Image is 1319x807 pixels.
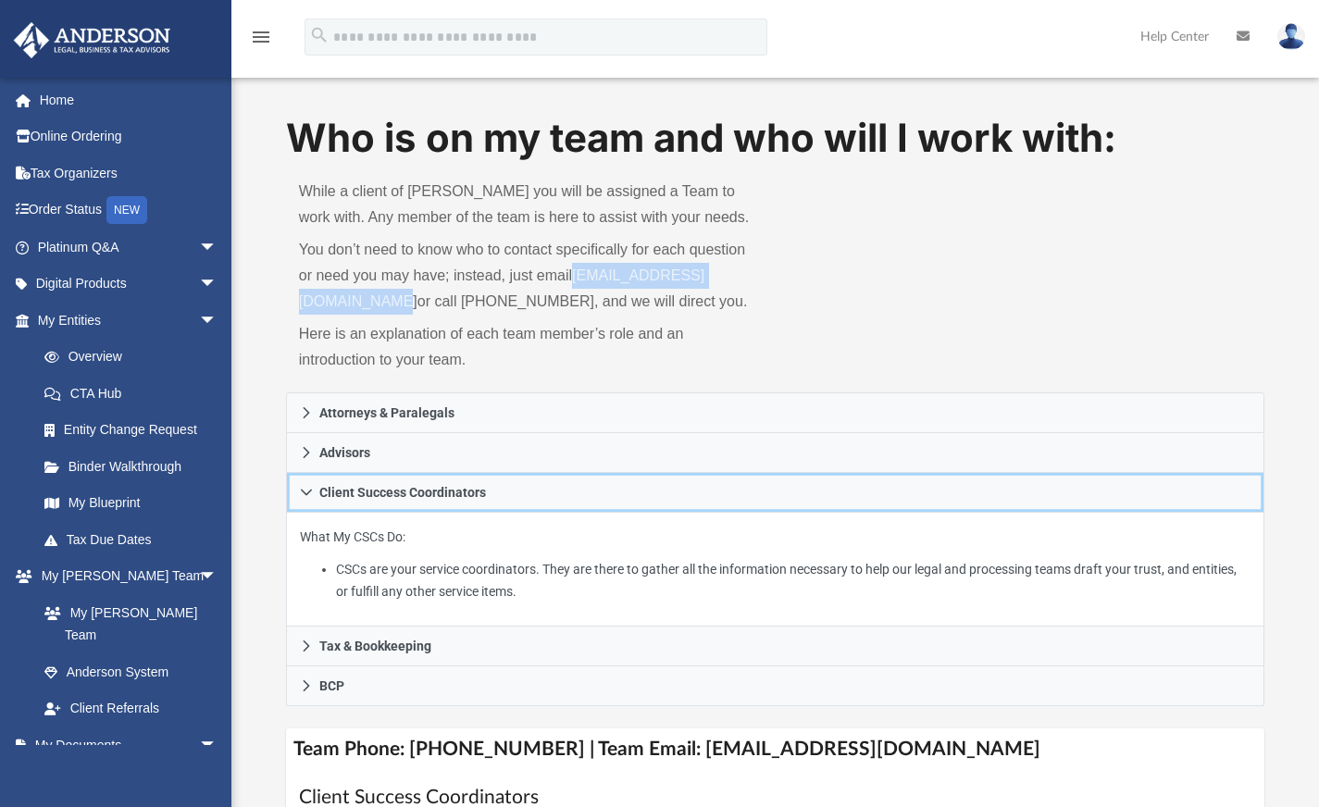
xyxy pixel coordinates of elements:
a: BCP [286,666,1265,706]
h4: Team Phone: [PHONE_NUMBER] | Team Email: [EMAIL_ADDRESS][DOMAIN_NAME] [286,728,1265,770]
a: Tax & Bookkeeping [286,627,1265,666]
span: arrow_drop_down [199,229,236,267]
span: Tax & Bookkeeping [319,639,431,652]
a: Order StatusNEW [13,192,245,230]
p: You don’t need to know who to contact specifically for each question or need you may have; instea... [299,237,763,315]
a: My [PERSON_NAME] Teamarrow_drop_down [13,558,236,595]
a: Binder Walkthrough [26,448,245,485]
a: Overview [26,339,245,376]
a: [EMAIL_ADDRESS][DOMAIN_NAME] [299,267,704,309]
p: What My CSCs Do: [300,526,1251,603]
span: Attorneys & Paralegals [319,406,454,419]
a: My Entitiesarrow_drop_down [13,302,245,339]
span: Advisors [319,446,370,459]
span: BCP [319,679,344,692]
div: NEW [106,196,147,224]
img: User Pic [1277,23,1305,50]
p: Here is an explanation of each team member’s role and an introduction to your team. [299,321,763,373]
a: Advisors [286,433,1265,473]
span: Client Success Coordinators [319,486,486,499]
h1: Who is on my team and who will I work with: [286,111,1265,166]
a: Anderson System [26,653,236,690]
a: menu [250,35,272,48]
a: Home [13,81,245,118]
a: Online Ordering [13,118,245,155]
a: My Documentsarrow_drop_down [13,726,236,764]
a: Tax Organizers [13,155,245,192]
a: CTA Hub [26,375,245,412]
a: My [PERSON_NAME] Team [26,594,227,653]
a: Tax Due Dates [26,521,245,558]
i: menu [250,26,272,48]
a: My Blueprint [26,485,236,522]
span: arrow_drop_down [199,266,236,304]
div: Client Success Coordinators [286,513,1265,627]
a: Platinum Q&Aarrow_drop_down [13,229,245,266]
a: Client Referrals [26,690,236,727]
img: Anderson Advisors Platinum Portal [8,22,176,58]
a: Attorneys & Paralegals [286,392,1265,433]
li: CSCs are your service coordinators. They are there to gather all the information necessary to hel... [336,558,1251,603]
span: arrow_drop_down [199,558,236,596]
span: arrow_drop_down [199,726,236,764]
a: Client Success Coordinators [286,473,1265,513]
i: search [309,25,330,45]
a: Entity Change Request [26,412,245,449]
a: Digital Productsarrow_drop_down [13,266,245,303]
p: While a client of [PERSON_NAME] you will be assigned a Team to work with. Any member of the team ... [299,179,763,230]
span: arrow_drop_down [199,302,236,340]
